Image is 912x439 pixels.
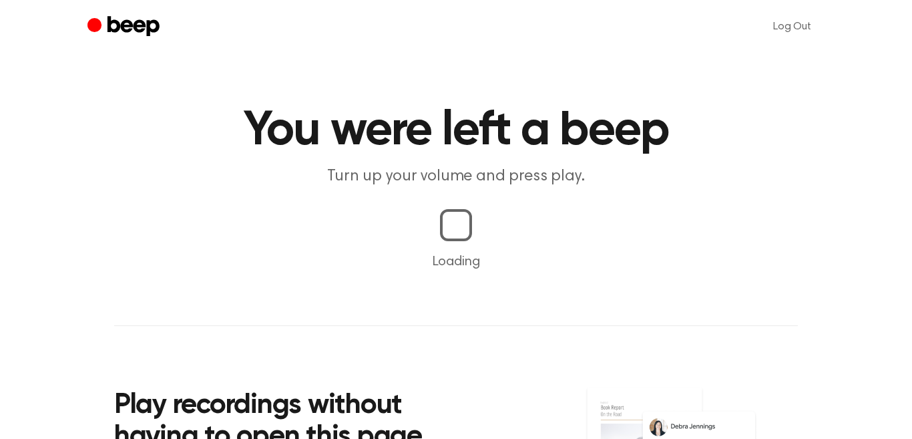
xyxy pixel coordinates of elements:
[87,14,163,40] a: Beep
[114,107,798,155] h1: You were left a beep
[16,252,896,272] p: Loading
[200,166,712,188] p: Turn up your volume and press play.
[760,11,825,43] a: Log Out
